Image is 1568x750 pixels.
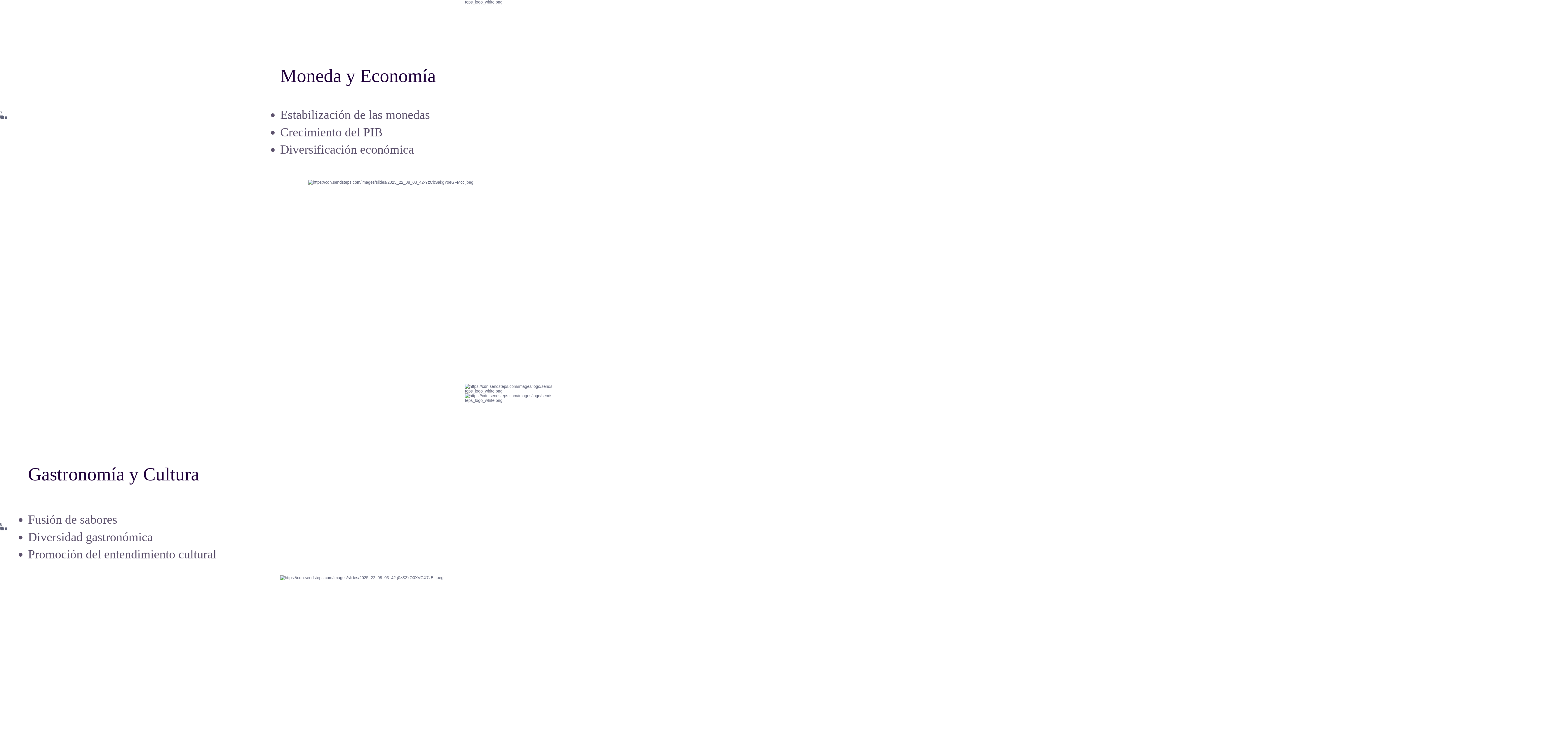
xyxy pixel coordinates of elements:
[280,106,532,124] p: Estabilización de las monedas
[280,124,532,141] p: Crecimiento del PIB
[28,461,280,487] p: Gastronomía y Cultura
[280,575,560,580] img: https://cdn.sendsteps.com/images/slides/2025_22_08_03_42-j0zSZxO0XVGX7zEt.jpeg
[4,115,8,119] button: Delete Slide
[4,527,8,531] button: Delete Slide
[280,63,532,89] p: Moneda y Economía
[308,180,532,185] img: https://cdn.sendsteps.com/images/slides/2025_22_08_03_42-YzCbSakgYoeGFMcc.jpeg
[28,546,280,563] p: Promoción del entendimiento cultural
[28,528,280,546] p: Diversidad gastronómica
[28,511,280,528] p: Fusión de sabores
[280,141,532,158] p: Diversificación económica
